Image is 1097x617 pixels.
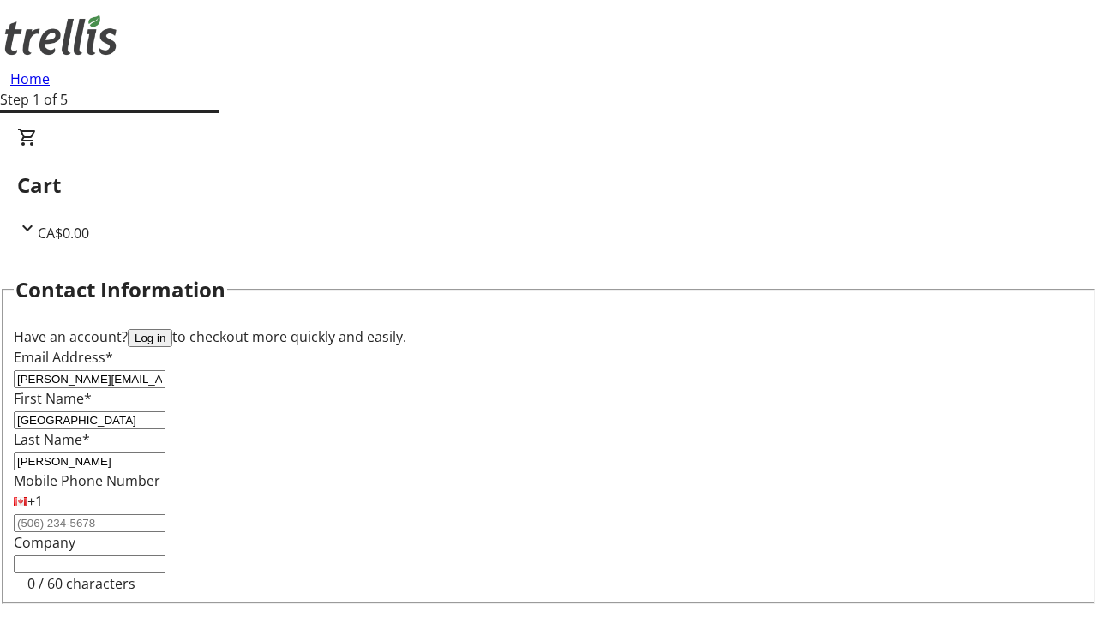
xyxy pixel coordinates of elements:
[128,329,172,347] button: Log in
[14,326,1083,347] div: Have an account? to checkout more quickly and easily.
[17,170,1080,201] h2: Cart
[17,127,1080,243] div: CartCA$0.00
[14,514,165,532] input: (506) 234-5678
[14,471,160,490] label: Mobile Phone Number
[27,574,135,593] tr-character-limit: 0 / 60 characters
[38,224,89,243] span: CA$0.00
[14,348,113,367] label: Email Address*
[15,274,225,305] h2: Contact Information
[14,533,75,552] label: Company
[14,430,90,449] label: Last Name*
[14,389,92,408] label: First Name*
